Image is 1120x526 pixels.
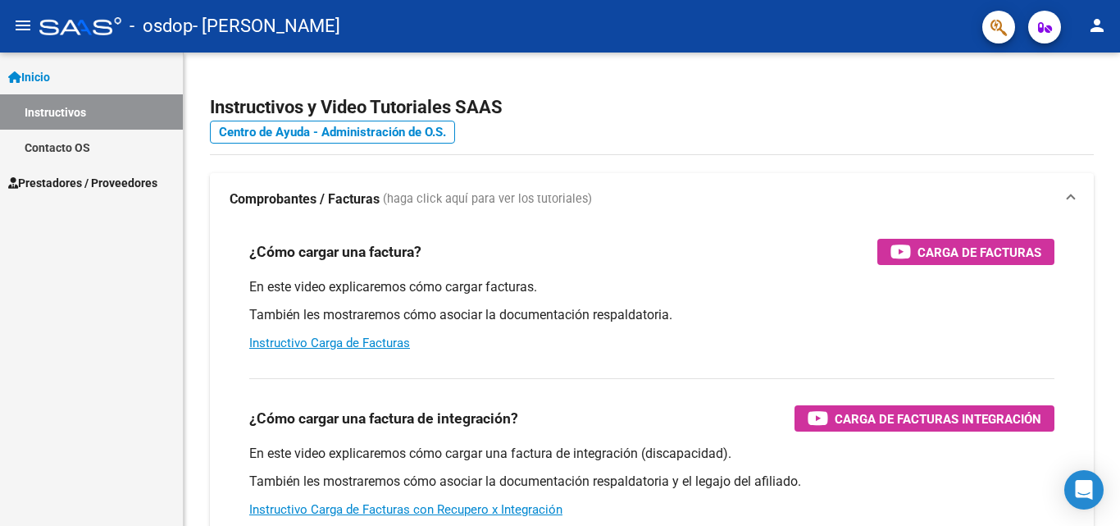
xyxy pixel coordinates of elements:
[193,8,340,44] span: - [PERSON_NAME]
[249,473,1054,491] p: También les mostraremos cómo asociar la documentación respaldatoria y el legajo del afiliado.
[835,409,1041,429] span: Carga de Facturas Integración
[249,240,421,263] h3: ¿Cómo cargar una factura?
[794,405,1054,432] button: Carga de Facturas Integración
[13,16,33,35] mat-icon: menu
[917,242,1041,263] span: Carga de Facturas
[1064,470,1104,510] div: Open Intercom Messenger
[249,278,1054,296] p: En este video explicaremos cómo cargar facturas.
[230,190,380,208] strong: Comprobantes / Facturas
[210,173,1094,226] mat-expansion-panel-header: Comprobantes / Facturas (haga click aquí para ver los tutoriales)
[249,336,410,350] a: Instructivo Carga de Facturas
[249,445,1054,463] p: En este video explicaremos cómo cargar una factura de integración (discapacidad).
[210,121,455,144] a: Centro de Ayuda - Administración de O.S.
[249,306,1054,324] p: También les mostraremos cómo asociar la documentación respaldatoria.
[8,174,157,192] span: Prestadores / Proveedores
[383,190,592,208] span: (haga click aquí para ver los tutoriales)
[8,68,50,86] span: Inicio
[130,8,193,44] span: - osdop
[877,239,1054,265] button: Carga de Facturas
[1087,16,1107,35] mat-icon: person
[249,502,562,517] a: Instructivo Carga de Facturas con Recupero x Integración
[249,407,518,430] h3: ¿Cómo cargar una factura de integración?
[210,92,1094,123] h2: Instructivos y Video Tutoriales SAAS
